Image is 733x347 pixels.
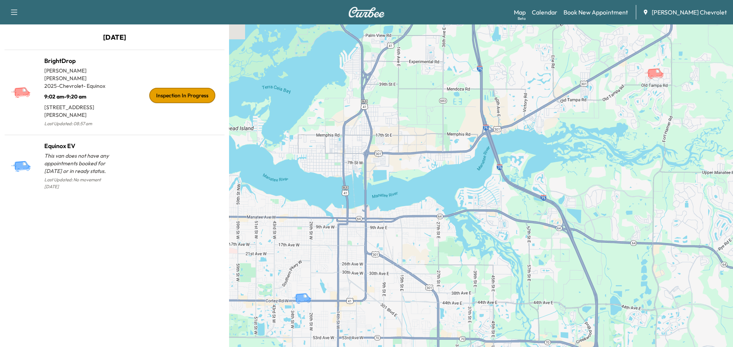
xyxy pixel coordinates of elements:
a: Book New Appointment [563,8,628,17]
p: This van does not have any appointments booked for [DATE] or in ready status. [44,152,115,175]
img: Curbee Logo [348,7,385,18]
p: 9:02 am - 9:20 am [44,90,115,100]
h1: BrightDrop [44,56,115,65]
span: [PERSON_NAME] Chevrolet [652,8,727,17]
a: MapBeta [514,8,526,17]
h1: Equinox EV [44,141,115,150]
gmp-advanced-marker: Equinox EV [292,285,318,298]
p: 2025 - Chevrolet - Equinox [44,82,115,90]
a: Calendar [532,8,557,17]
p: [STREET_ADDRESS][PERSON_NAME] [44,100,115,119]
p: Last Updated: 08:57 am [44,119,115,129]
p: Last Updated: No movement [DATE] [44,175,115,192]
p: [PERSON_NAME] [PERSON_NAME] [44,67,115,82]
div: Beta [518,16,526,21]
gmp-advanced-marker: BrightDrop [644,60,671,73]
div: Inspection In Progress [149,88,215,103]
